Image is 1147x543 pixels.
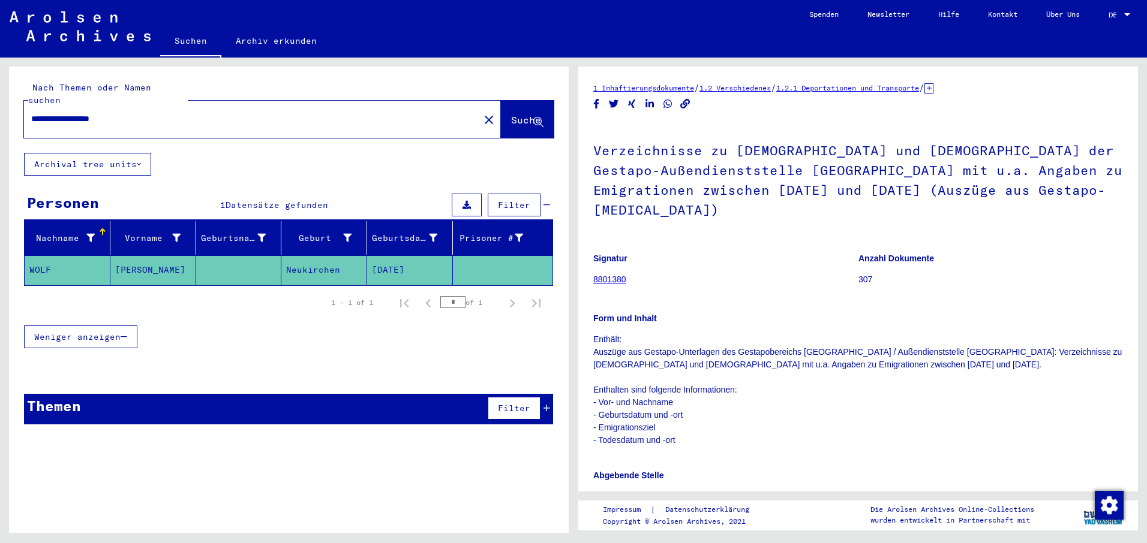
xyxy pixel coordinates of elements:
[281,255,367,285] mat-cell: Neukirchen
[1109,11,1122,19] span: DE
[590,96,603,111] button: Share on Facebook
[115,232,181,245] div: Vorname
[160,26,221,58] a: Suchen
[34,331,121,342] span: Weniger anzeigen
[870,515,1034,526] p: wurden entwickelt in Partnerschaft mit
[858,254,934,263] b: Anzahl Dokumente
[1095,491,1124,520] img: Zustimmung ändern
[593,470,663,480] b: Abgebende Stelle
[29,228,110,248] div: Nachname
[286,232,352,245] div: Geburt‏
[115,228,196,248] div: Vorname
[656,503,764,516] a: Datenschutzerklärung
[524,291,548,315] button: Last page
[771,82,776,93] span: /
[477,107,501,131] button: Clear
[699,83,771,92] a: 1.2 Verschiedenes
[500,291,524,315] button: Next page
[416,291,440,315] button: Previous page
[488,194,541,216] button: Filter
[226,200,328,210] span: Datensätze gefunden
[440,297,500,308] div: of 1
[593,274,626,284] a: 8801380
[870,504,1034,515] p: Die Arolsen Archives Online-Collections
[776,83,919,92] a: 1.2.1 Deportationen und Transporte
[367,255,453,285] mat-cell: [DATE]
[29,232,95,245] div: Nachname
[608,96,620,111] button: Share on Twitter
[511,114,541,126] span: Suche
[593,254,627,263] b: Signatur
[201,228,281,248] div: Geburtsname
[593,83,694,92] a: 1 Inhaftierungsdokumente
[331,297,373,308] div: 1 – 1 of 1
[220,200,226,210] span: 1
[593,123,1123,235] h1: Verzeichnisse zu [DEMOGRAPHIC_DATA] und [DEMOGRAPHIC_DATA] der Gestapo-Außendienststelle [GEOGRAP...
[498,200,530,210] span: Filter
[593,490,1123,503] p: Nazi Headquarters Unterfranken rec'd through Mr. [PERSON_NAME] Senior Tracing Off at [GEOGRAPHIC_...
[286,228,367,248] div: Geburt‏
[694,82,699,93] span: /
[27,192,99,213] div: Personen
[644,96,656,111] button: Share on LinkedIn
[27,395,81,417] div: Themen
[482,113,496,127] mat-icon: close
[593,333,1123,447] p: Enthält: Auszüge aus Gestapo-Unterlagen des Gestapobereichs [GEOGRAPHIC_DATA] / Außendienststelle...
[603,516,764,527] p: Copyright © Arolsen Archives, 2021
[196,221,282,255] mat-header-cell: Geburtsname
[858,273,1123,286] p: 307
[372,228,452,248] div: Geburtsdatum
[392,291,416,315] button: First page
[501,101,554,138] button: Suche
[201,232,266,245] div: Geburtsname
[679,96,692,111] button: Copy link
[25,221,110,255] mat-header-cell: Nachname
[662,96,674,111] button: Share on WhatsApp
[498,403,530,414] span: Filter
[10,11,151,41] img: Arolsen_neg.svg
[919,82,924,93] span: /
[367,221,453,255] mat-header-cell: Geburtsdatum
[458,228,538,248] div: Prisoner #
[110,221,196,255] mat-header-cell: Vorname
[372,232,437,245] div: Geburtsdatum
[593,313,657,323] b: Form und Inhalt
[221,26,331,55] a: Archiv erkunden
[488,397,541,420] button: Filter
[24,153,151,176] button: Archival tree units
[453,221,553,255] mat-header-cell: Prisoner #
[25,255,110,285] mat-cell: WOLF
[281,221,367,255] mat-header-cell: Geburt‏
[28,82,151,105] mat-label: Nach Themen oder Namen suchen
[24,325,137,348] button: Weniger anzeigen
[603,503,650,516] a: Impressum
[626,96,638,111] button: Share on Xing
[1081,500,1126,530] img: yv_logo.png
[110,255,196,285] mat-cell: [PERSON_NAME]
[458,232,523,245] div: Prisoner #
[603,503,764,516] div: |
